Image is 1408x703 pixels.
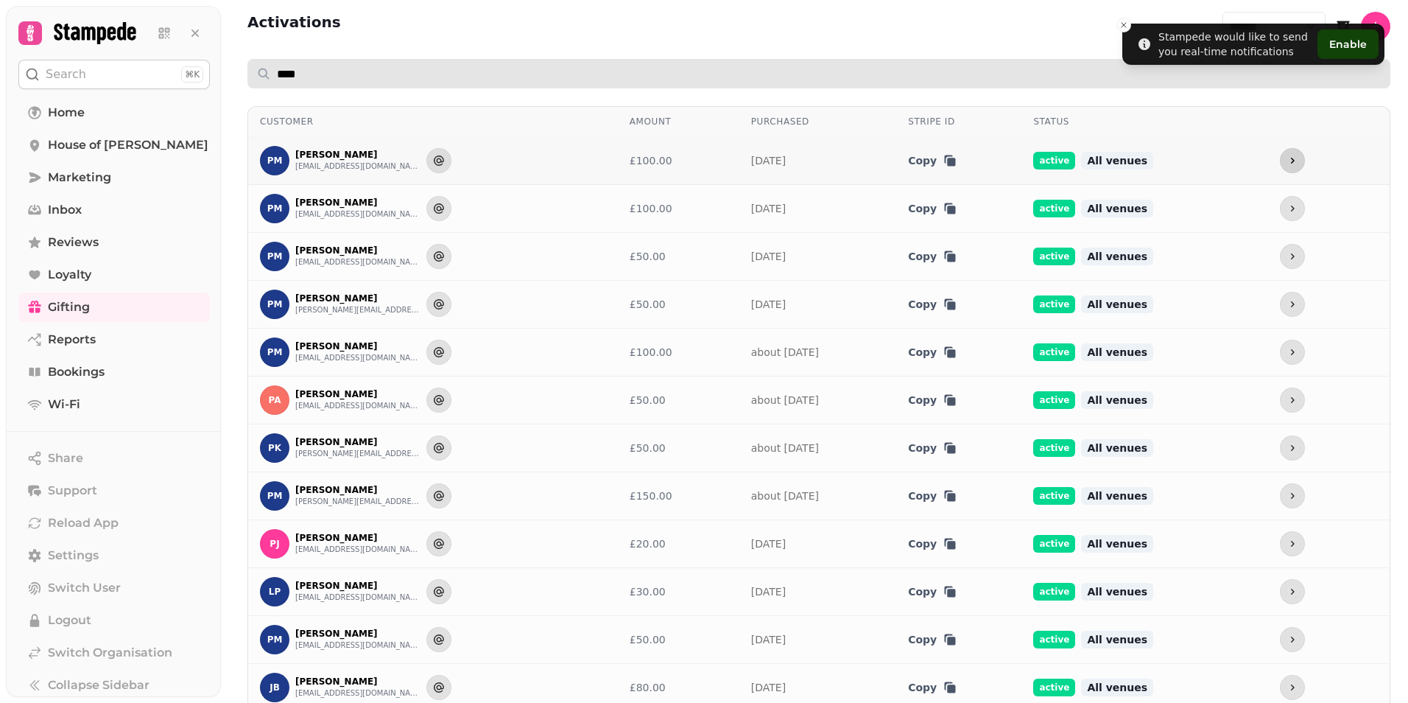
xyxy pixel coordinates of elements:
[751,442,819,454] a: about [DATE]
[295,352,420,364] button: [EMAIL_ADDRESS][DOMAIN_NAME]
[1033,535,1075,553] span: active
[18,357,210,387] a: Bookings
[18,573,210,603] button: Switch User
[908,249,957,264] button: Copy
[295,209,420,220] button: [EMAIL_ADDRESS][DOMAIN_NAME]
[270,682,280,693] span: JB
[48,644,172,662] span: Switch Organisation
[1033,439,1075,457] span: active
[1033,391,1075,409] span: active
[1280,244,1305,269] button: more
[751,394,819,406] a: about [DATE]
[295,688,420,699] button: [EMAIL_ADDRESS][DOMAIN_NAME]
[908,536,957,551] button: Copy
[426,579,451,604] button: Send to
[908,393,957,408] button: Copy
[260,116,606,127] div: Customer
[1116,18,1131,32] button: Close toast
[48,547,99,564] span: Settings
[426,244,451,269] button: Send to
[295,293,420,304] p: [PERSON_NAME]
[1280,675,1305,700] button: more
[18,606,210,635] button: Logout
[18,671,210,700] button: Collapse Sidebar
[1317,29,1379,59] button: Enable
[426,388,451,413] button: Send to
[426,436,451,461] button: Send to
[267,251,283,262] span: PM
[751,490,819,502] a: about [DATE]
[267,203,283,214] span: PM
[751,682,786,693] a: [DATE]
[295,592,420,604] button: [EMAIL_ADDRESS][DOMAIN_NAME]
[1033,295,1075,313] span: active
[18,260,210,290] a: Loyalty
[295,544,420,556] button: [EMAIL_ADDRESS][DOMAIN_NAME]
[1081,679,1153,696] span: All venues
[18,476,210,506] button: Support
[1280,196,1305,221] button: more
[908,441,957,455] button: Copy
[1081,343,1153,361] span: All venues
[1033,343,1075,361] span: active
[1081,631,1153,648] span: All venues
[295,245,420,256] p: [PERSON_NAME]
[48,169,111,186] span: Marketing
[295,388,420,400] p: [PERSON_NAME]
[18,390,210,419] a: Wi-Fi
[48,104,85,122] span: Home
[269,395,281,405] span: PA
[18,293,210,322] a: Gifting
[295,628,420,640] p: [PERSON_NAME]
[48,331,96,349] span: Reports
[295,580,420,592] p: [PERSON_NAME]
[908,116,1010,127] div: Stripe ID
[48,514,119,532] span: Reload App
[1081,439,1153,457] span: All venues
[295,149,420,161] p: [PERSON_NAME]
[1280,292,1305,317] button: more
[630,393,728,408] div: £50.00
[1280,148,1305,173] button: more
[295,448,420,460] button: [PERSON_NAME][EMAIL_ADDRESS][DOMAIN_NAME]
[426,627,451,652] button: Send to
[295,484,420,496] p: [PERSON_NAME]
[751,346,819,358] a: about [DATE]
[908,489,957,503] button: Copy
[630,297,728,312] div: £50.00
[267,491,283,501] span: PM
[908,345,957,360] button: Copy
[426,148,451,173] button: Send to
[48,234,99,251] span: Reviews
[1033,583,1075,601] span: active
[247,12,341,41] h2: Activations
[1033,248,1075,265] span: active
[908,297,957,312] button: Copy
[1280,627,1305,652] button: more
[267,634,283,645] span: PM
[295,496,420,508] button: [PERSON_NAME][EMAIL_ADDRESS][DOMAIN_NAME]
[751,155,786,167] a: [DATE]
[48,363,105,381] span: Bookings
[270,539,279,549] span: PJ
[181,66,203,83] div: ⌘K
[295,340,420,352] p: [PERSON_NAME]
[426,292,451,317] button: Send to
[18,541,210,570] a: Settings
[908,153,957,168] button: Copy
[1081,583,1153,601] span: All venues
[18,130,210,160] a: House of [PERSON_NAME]
[18,325,210,354] a: Reports
[1033,152,1075,169] span: active
[295,304,420,316] button: [PERSON_NAME][EMAIL_ADDRESS][DOMAIN_NAME]
[1081,248,1153,265] span: All venues
[18,98,210,127] a: Home
[751,298,786,310] a: [DATE]
[630,249,728,264] div: £50.00
[46,66,86,83] p: Search
[908,201,957,216] button: Copy
[630,201,728,216] div: £100.00
[630,153,728,168] div: £100.00
[18,508,210,538] button: Reload App
[295,436,420,448] p: [PERSON_NAME]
